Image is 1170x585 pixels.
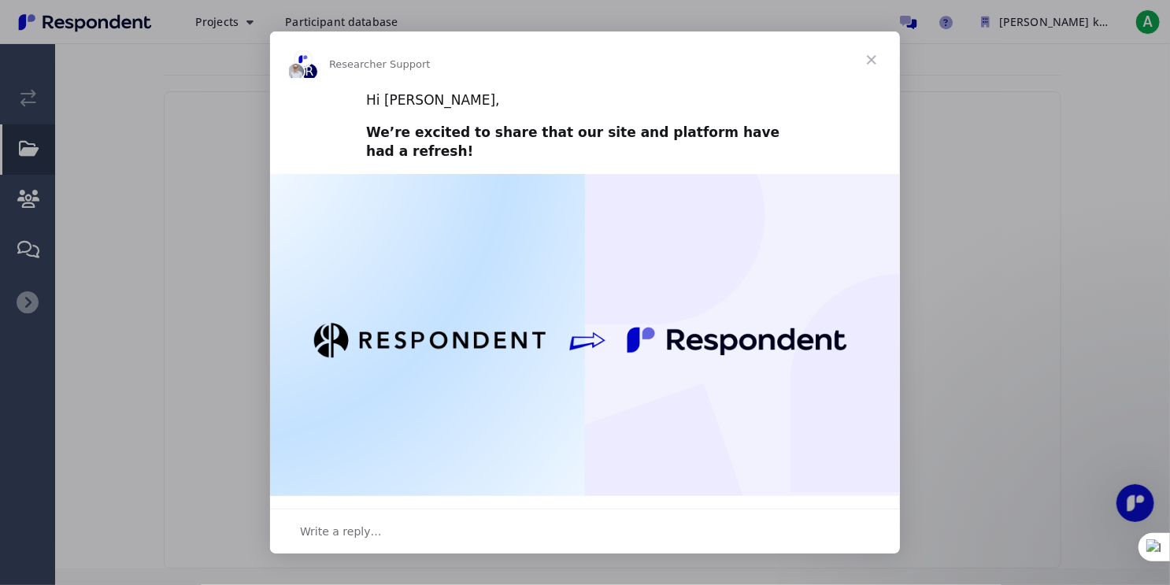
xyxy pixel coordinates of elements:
[300,521,382,542] span: Write a reply…
[366,91,804,110] div: Hi [PERSON_NAME],
[329,58,431,70] span: Researcher Support
[270,509,900,554] div: Open conversation and reply
[287,62,305,81] img: Justin avatar
[843,31,900,88] span: Close
[294,50,313,68] img: Melissa avatar
[366,124,779,159] b: We’re excited to share that our site and platform have had a refresh!
[300,62,319,81] div: R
